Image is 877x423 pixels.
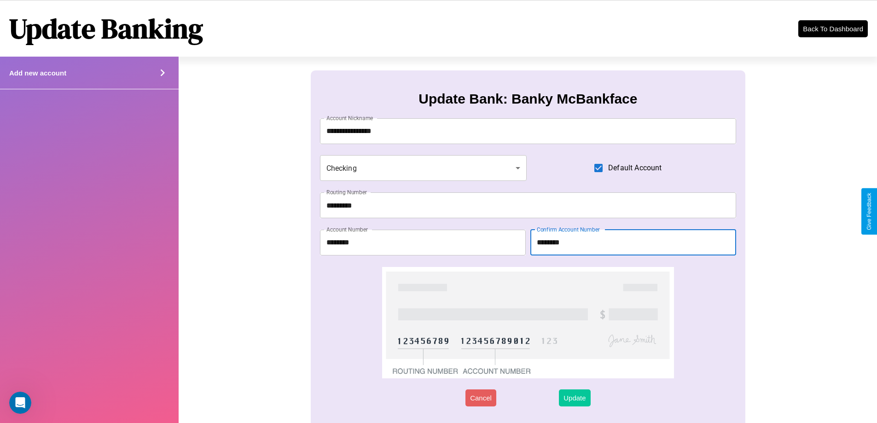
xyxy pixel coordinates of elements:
button: Update [559,389,590,406]
h4: Add new account [9,69,66,77]
label: Routing Number [326,188,367,196]
img: check [382,267,674,378]
button: Back To Dashboard [798,20,868,37]
iframe: Intercom live chat [9,392,31,414]
label: Account Number [326,226,368,233]
button: Cancel [465,389,496,406]
label: Account Nickname [326,114,373,122]
label: Confirm Account Number [537,226,600,233]
h3: Update Bank: Banky McBankface [418,91,637,107]
span: Default Account [608,162,662,174]
h1: Update Banking [9,10,203,47]
div: Give Feedback [866,193,872,230]
div: Checking [320,155,527,181]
